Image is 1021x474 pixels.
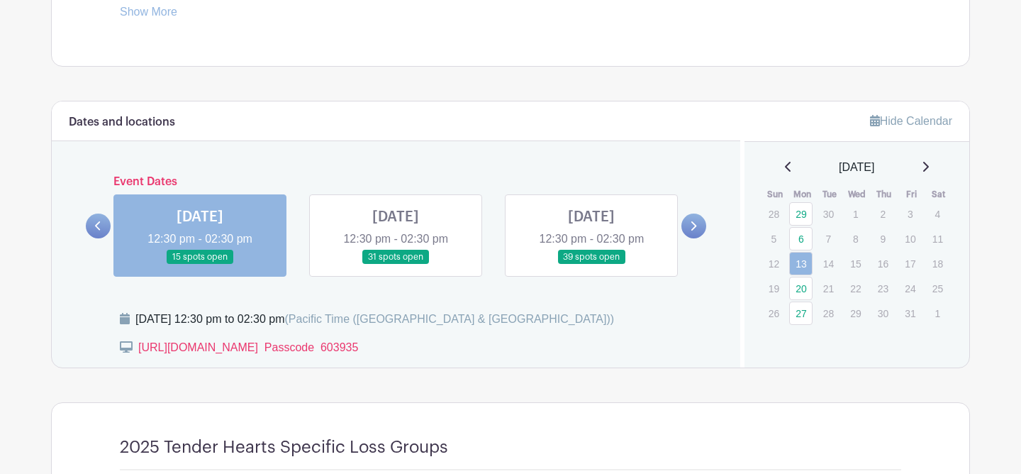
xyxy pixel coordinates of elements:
p: 15 [844,253,867,275]
p: 10 [898,228,922,250]
p: 24 [898,277,922,299]
p: 12 [762,253,786,275]
p: 2 [871,203,895,225]
a: [URL][DOMAIN_NAME] Passcode 603935 [138,341,358,353]
div: [DATE] 12:30 pm to 02:30 pm [135,311,614,328]
p: 21 [817,277,840,299]
p: 1 [926,302,949,324]
p: 29 [844,302,867,324]
h4: 2025 Tender Hearts Specific Loss Groups [120,437,448,458]
a: 20 [789,277,813,300]
th: Fri [898,187,925,202]
th: Mon [788,187,816,202]
p: 30 [871,302,895,324]
h6: Dates and locations [69,116,175,129]
p: 28 [762,203,786,225]
p: 19 [762,277,786,299]
h6: Event Dates [111,175,681,189]
p: 22 [844,277,867,299]
p: 18 [926,253,949,275]
th: Sat [925,187,953,202]
p: 23 [871,277,895,299]
p: 31 [898,302,922,324]
a: 27 [789,302,813,325]
a: Show More [120,6,177,23]
p: 8 [844,228,867,250]
p: 26 [762,302,786,324]
p: 1 [844,203,867,225]
a: Hide Calendar [870,115,952,127]
th: Wed [843,187,871,202]
p: 5 [762,228,786,250]
p: 16 [871,253,895,275]
p: 28 [817,302,840,324]
th: Tue [816,187,844,202]
p: 4 [926,203,949,225]
p: 14 [817,253,840,275]
th: Sun [761,187,789,202]
p: 9 [871,228,895,250]
span: [DATE] [839,159,874,176]
p: 3 [898,203,922,225]
p: 30 [817,203,840,225]
span: (Pacific Time ([GEOGRAPHIC_DATA] & [GEOGRAPHIC_DATA])) [284,313,614,325]
p: 7 [817,228,840,250]
th: Thu [871,187,898,202]
p: 17 [898,253,922,275]
p: 11 [926,228,949,250]
p: 25 [926,277,949,299]
a: 13 [789,252,813,275]
a: 6 [789,227,813,250]
a: 29 [789,202,813,226]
